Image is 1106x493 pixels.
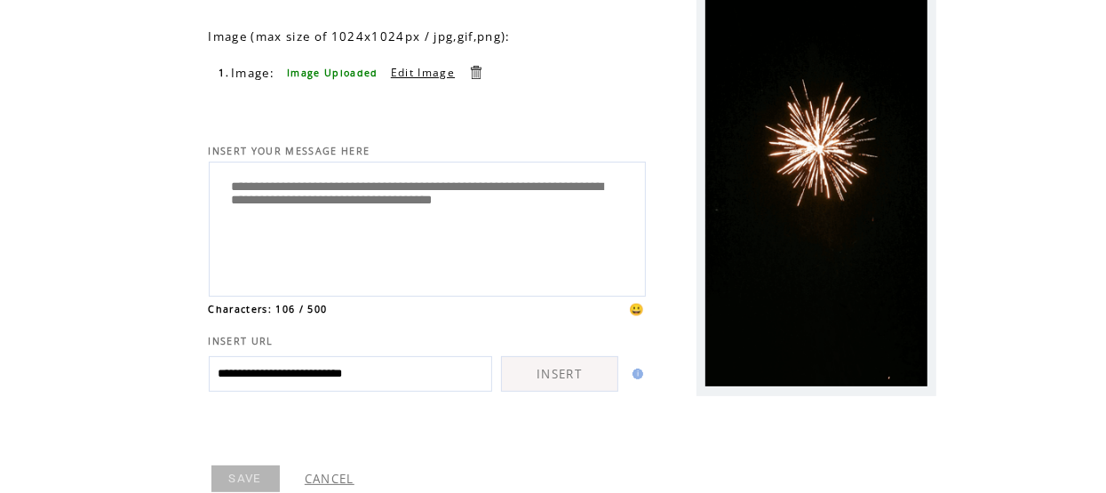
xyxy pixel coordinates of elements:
span: Image Uploaded [287,67,378,79]
a: Delete this item [467,64,484,81]
a: CANCEL [305,471,354,487]
span: INSERT YOUR MESSAGE HERE [209,145,370,157]
span: Characters: 106 / 500 [209,303,328,315]
a: SAVE [211,465,280,492]
span: Image: [231,65,275,81]
span: Image (max size of 1024x1024px / jpg,gif,png): [209,28,511,44]
a: INSERT [501,356,618,392]
img: help.gif [627,369,643,379]
span: 😀 [629,301,645,317]
a: Edit Image [391,65,455,80]
span: 1. [219,67,230,79]
span: INSERT URL [209,335,274,347]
